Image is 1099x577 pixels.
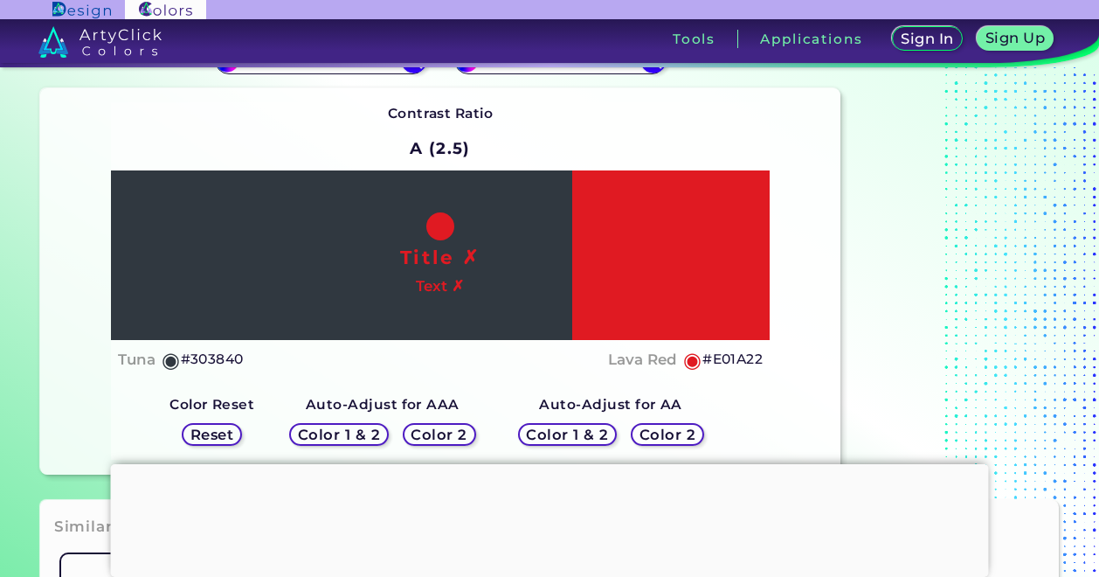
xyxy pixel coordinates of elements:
[111,464,989,573] iframe: Advertisement
[416,274,464,299] h4: Text ✗
[608,347,677,372] h4: Lava Red
[412,428,466,442] h5: Color 2
[169,396,254,413] strong: Color Reset
[300,428,377,442] h5: Color 1 & 2
[641,428,695,442] h5: Color 2
[52,2,111,18] img: ArtyClick Design logo
[683,350,702,371] h5: ◉
[181,348,244,371] h5: #303840
[162,350,181,371] h5: ◉
[987,31,1044,45] h5: Sign Up
[979,27,1052,51] a: Sign Up
[118,347,156,372] h4: Tuna
[673,32,715,45] h3: Tools
[894,27,961,51] a: Sign In
[902,32,952,46] h5: Sign In
[529,428,606,442] h5: Color 1 & 2
[306,396,460,413] strong: Auto-Adjust for AAA
[760,32,862,45] h3: Applications
[388,105,494,122] strong: Contrast Ratio
[191,428,232,442] h5: Reset
[402,129,478,167] h2: A (2.5)
[539,396,681,413] strong: Auto-Adjust for AA
[54,517,161,538] h3: Similar Tools
[38,26,162,58] img: logo_artyclick_colors_white.svg
[702,348,763,371] h5: #E01A22
[400,244,480,270] h1: Title ✗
